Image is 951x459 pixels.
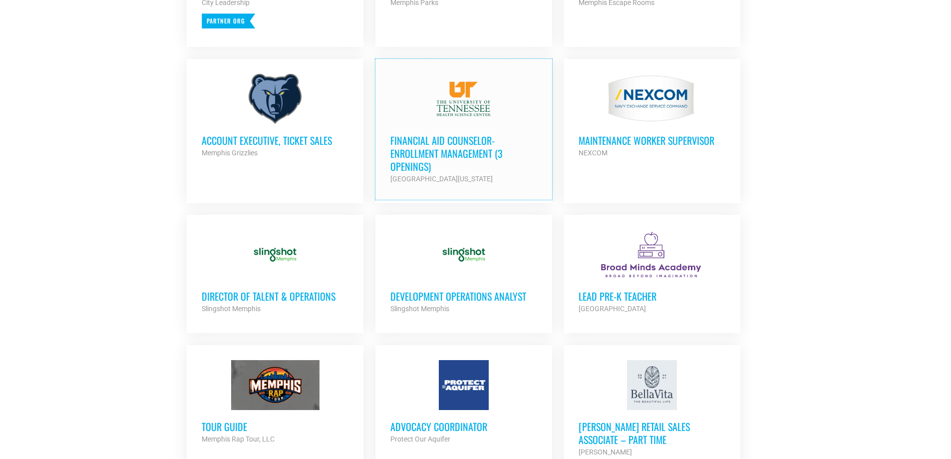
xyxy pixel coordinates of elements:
[579,420,725,446] h3: [PERSON_NAME] Retail Sales Associate – Part Time
[187,59,363,174] a: Account Executive, Ticket Sales Memphis Grizzlies
[375,215,552,330] a: Development Operations Analyst Slingshot Memphis
[390,290,537,303] h3: Development Operations Analyst
[579,134,725,147] h3: MAINTENANCE WORKER SUPERVISOR
[564,215,740,330] a: Lead Pre-K Teacher [GEOGRAPHIC_DATA]
[202,290,348,303] h3: Director of Talent & Operations
[390,175,493,183] strong: [GEOGRAPHIC_DATA][US_STATE]
[579,305,646,313] strong: [GEOGRAPHIC_DATA]
[390,420,537,433] h3: Advocacy Coordinator
[564,59,740,174] a: MAINTENANCE WORKER SUPERVISOR NEXCOM
[579,290,725,303] h3: Lead Pre-K Teacher
[202,134,348,147] h3: Account Executive, Ticket Sales
[579,149,608,157] strong: NEXCOM
[390,134,537,173] h3: Financial Aid Counselor-Enrollment Management (3 Openings)
[390,305,449,313] strong: Slingshot Memphis
[187,215,363,330] a: Director of Talent & Operations Slingshot Memphis
[202,435,275,443] strong: Memphis Rap Tour, LLC
[579,448,632,456] strong: [PERSON_NAME]
[202,420,348,433] h3: Tour Guide
[390,435,450,443] strong: Protect Our Aquifer
[375,59,552,200] a: Financial Aid Counselor-Enrollment Management (3 Openings) [GEOGRAPHIC_DATA][US_STATE]
[202,13,255,28] p: Partner Org
[202,305,261,313] strong: Slingshot Memphis
[202,149,258,157] strong: Memphis Grizzlies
